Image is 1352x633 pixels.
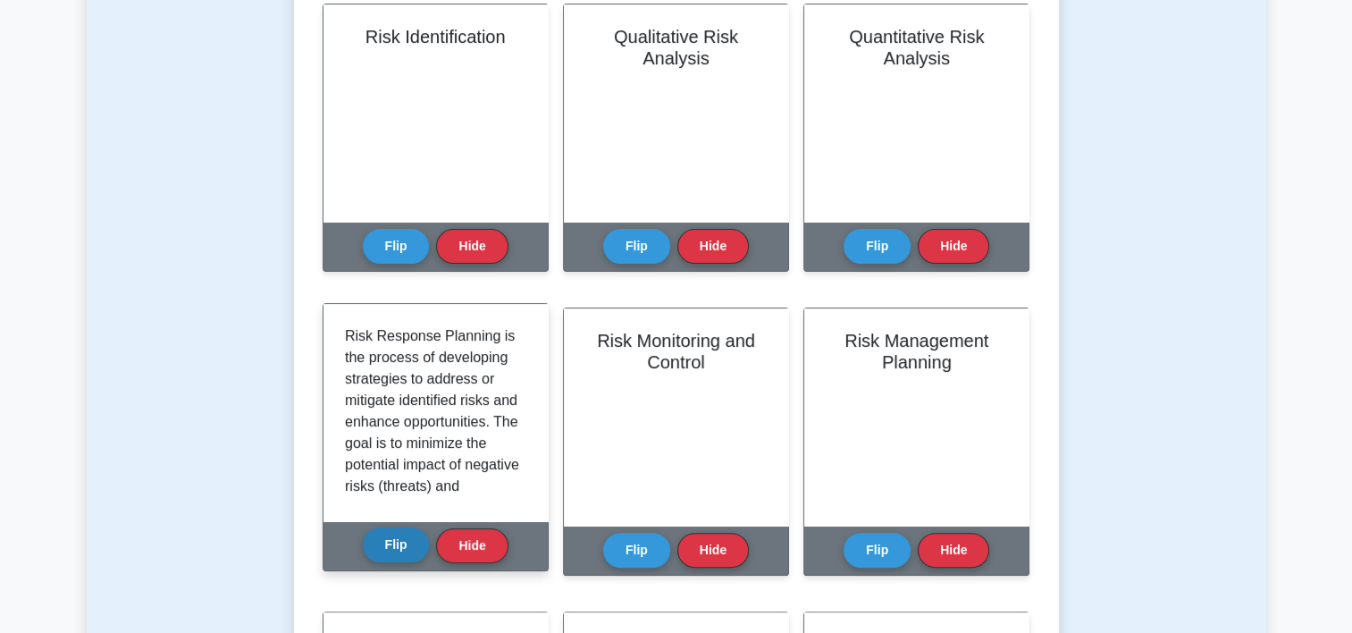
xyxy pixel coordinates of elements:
h2: Qualitative Risk Analysis [585,26,767,69]
h2: Risk Identification [345,26,526,47]
h2: Quantitative Risk Analysis [826,26,1007,69]
button: Flip [363,527,430,562]
h2: Risk Management Planning [826,330,1007,373]
h2: Risk Monitoring and Control [585,330,767,373]
button: Flip [844,533,911,568]
button: Flip [363,229,430,264]
button: Flip [603,229,670,264]
button: Hide [918,229,989,264]
button: Hide [677,533,749,568]
button: Flip [603,533,670,568]
button: Hide [436,229,508,264]
button: Hide [918,533,989,568]
button: Flip [844,229,911,264]
button: Hide [677,229,749,264]
button: Hide [436,528,508,563]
